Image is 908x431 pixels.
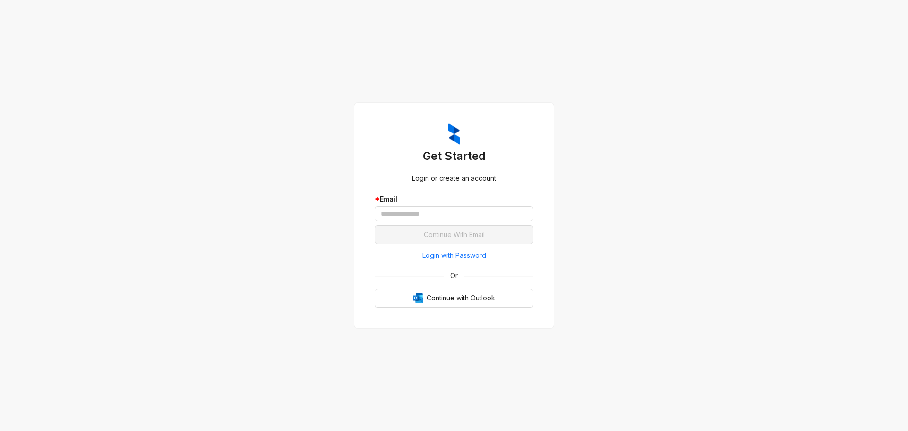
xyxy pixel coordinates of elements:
[427,293,495,303] span: Continue with Outlook
[448,123,460,145] img: ZumaIcon
[375,194,533,204] div: Email
[375,289,533,308] button: OutlookContinue with Outlook
[375,248,533,263] button: Login with Password
[413,293,423,303] img: Outlook
[375,225,533,244] button: Continue With Email
[375,173,533,184] div: Login or create an account
[375,149,533,164] h3: Get Started
[422,250,486,261] span: Login with Password
[444,271,464,281] span: Or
